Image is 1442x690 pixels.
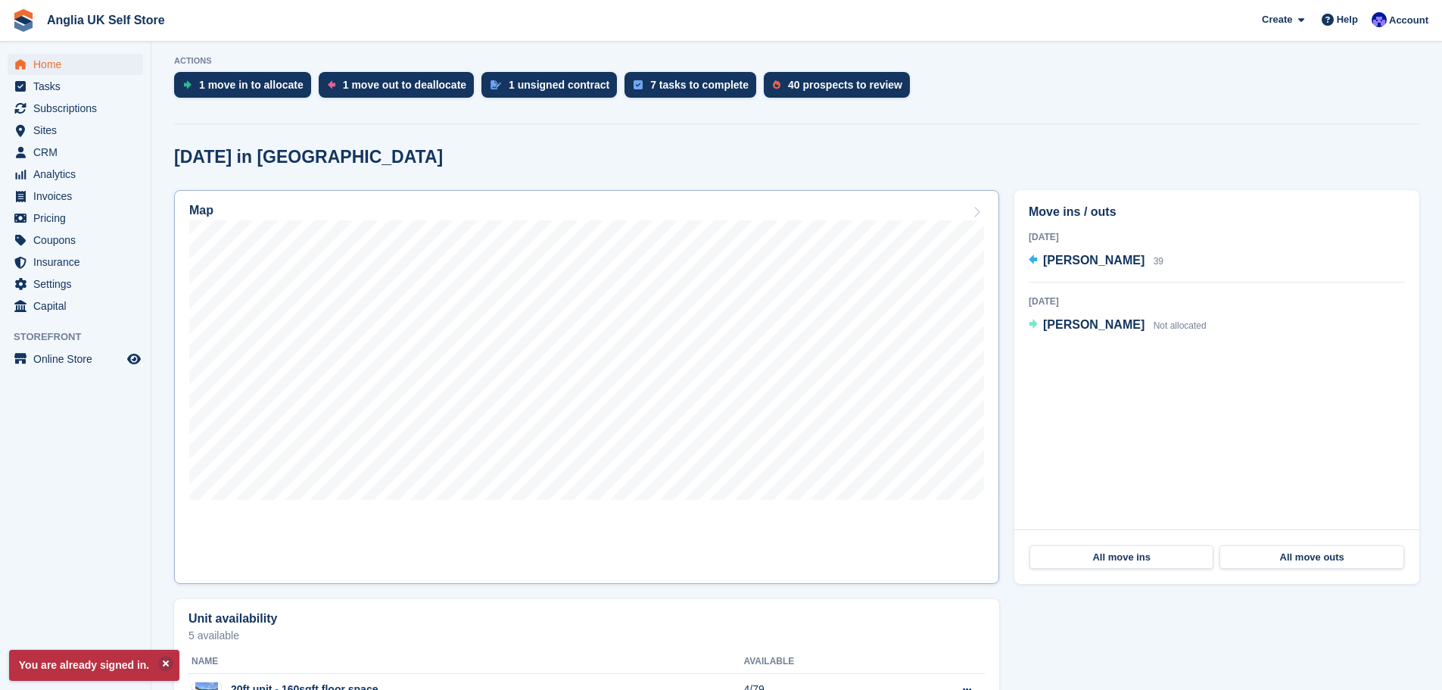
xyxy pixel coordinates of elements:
[188,650,743,674] th: Name
[1337,12,1358,27] span: Help
[1372,12,1387,27] img: Lewis Scotney
[174,190,999,584] a: Map
[773,80,780,89] img: prospect-51fa495bee0391a8d652442698ab0144808aea92771e9ea1ae160a38d050c398.svg
[8,251,143,273] a: menu
[14,329,151,345] span: Storefront
[1029,203,1405,221] h2: Move ins / outs
[1029,316,1207,336] a: [PERSON_NAME] Not allocated
[33,98,124,119] span: Subscriptions
[8,229,143,251] a: menu
[33,120,124,141] span: Sites
[319,72,481,105] a: 1 move out to deallocate
[8,208,143,229] a: menu
[33,142,124,163] span: CRM
[509,79,609,91] div: 1 unsigned contract
[1043,254,1145,267] span: [PERSON_NAME]
[33,348,124,370] span: Online Store
[33,273,124,295] span: Settings
[12,9,35,32] img: stora-icon-8386f47178a22dfd0bd8f6a31ec36ba5ce8667c1dd55bd0f319d3a0aa187defe.svg
[9,650,179,681] p: You are already signed in.
[199,79,304,91] div: 1 move in to allocate
[33,208,124,229] span: Pricing
[8,186,143,207] a: menu
[8,120,143,141] a: menu
[8,98,143,119] a: menu
[8,348,143,370] a: menu
[8,295,143,317] a: menu
[33,54,124,75] span: Home
[33,76,124,97] span: Tasks
[8,164,143,185] a: menu
[634,80,643,89] img: task-75834270c22a3079a89374b754ae025e5fb1db73e45f91037f5363f120a921f8.svg
[624,72,764,105] a: 7 tasks to complete
[33,229,124,251] span: Coupons
[8,76,143,97] a: menu
[1219,545,1403,570] a: All move outs
[174,147,443,167] h2: [DATE] in [GEOGRAPHIC_DATA]
[33,164,124,185] span: Analytics
[788,79,902,91] div: 40 prospects to review
[33,251,124,273] span: Insurance
[743,650,892,674] th: Available
[1389,13,1428,28] span: Account
[1154,256,1163,267] span: 39
[8,54,143,75] a: menu
[8,273,143,295] a: menu
[1029,295,1405,308] div: [DATE]
[1262,12,1292,27] span: Create
[174,72,319,105] a: 1 move in to allocate
[481,72,624,105] a: 1 unsigned contract
[8,142,143,163] a: menu
[1043,318,1145,331] span: [PERSON_NAME]
[183,80,192,89] img: move_ins_to_allocate_icon-fdf77a2bb77ea45bf5b3d319d69a93e2d87916cf1d5bf7949dd705db3b84f3ca.svg
[1029,251,1163,271] a: [PERSON_NAME] 39
[1029,545,1213,570] a: All move ins
[1154,320,1207,331] span: Not allocated
[33,186,124,207] span: Invoices
[41,8,171,33] a: Anglia UK Self Store
[1029,230,1405,244] div: [DATE]
[764,72,917,105] a: 40 prospects to review
[188,630,985,641] p: 5 available
[189,204,213,217] h2: Map
[650,79,749,91] div: 7 tasks to complete
[491,80,501,89] img: contract_signature_icon-13c848040528278c33f63329250d36e43548de30e8caae1d1a13099fd9432cc5.svg
[174,56,1419,66] p: ACTIONS
[125,350,143,368] a: Preview store
[188,612,277,626] h2: Unit availability
[33,295,124,317] span: Capital
[343,79,466,91] div: 1 move out to deallocate
[328,80,335,89] img: move_outs_to_deallocate_icon-f764333ba52eb49d3ac5e1228854f67142a1ed5810a6f6cc68b1a99e826820c5.svg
